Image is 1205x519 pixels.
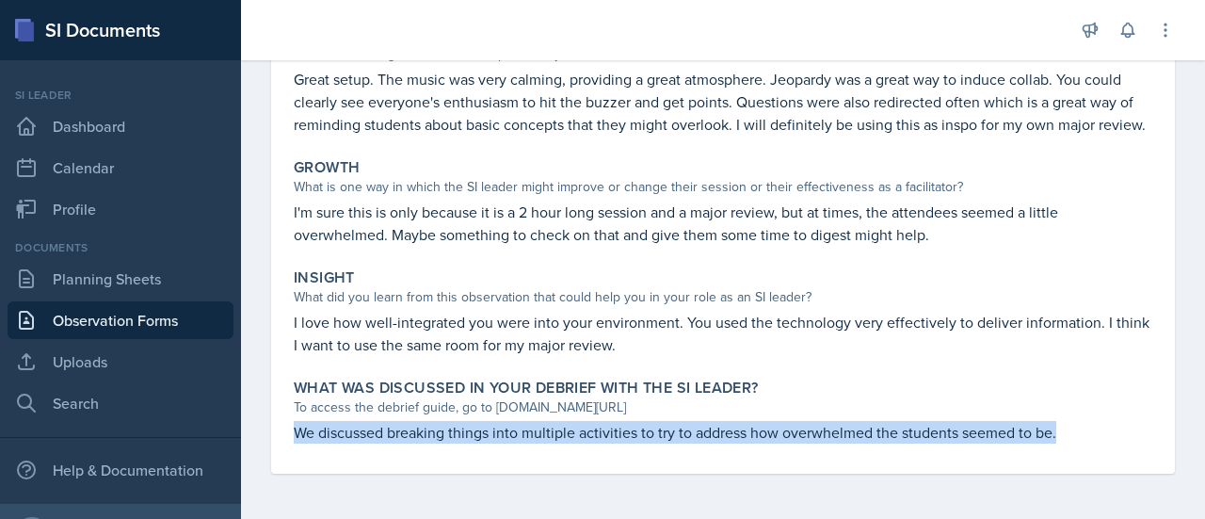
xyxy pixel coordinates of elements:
a: Dashboard [8,107,233,145]
div: What did you learn from this observation that could help you in your role as an SI leader? [294,287,1152,307]
div: Documents [8,239,233,256]
label: Growth [294,158,360,177]
div: Si leader [8,87,233,104]
label: Insight [294,268,355,287]
label: What was discussed in your debrief with the SI Leader? [294,379,759,397]
div: To access the debrief guide, go to [DOMAIN_NAME][URL] [294,397,1152,417]
p: We discussed breaking things into multiple activities to try to address how overwhelmed the stude... [294,421,1152,444]
div: What is one way in which the SI leader might improve or change their session or their effectivene... [294,177,1152,197]
p: Great setup. The music was very calming, providing a great atmosphere. Jeopardy was a great way t... [294,68,1152,136]
a: Planning Sheets [8,260,233,298]
a: Search [8,384,233,422]
a: Profile [8,190,233,228]
a: Uploads [8,343,233,381]
p: I love how well-integrated you were into your environment. You used the technology very effective... [294,311,1152,356]
a: Observation Forms [8,301,233,339]
div: Help & Documentation [8,451,233,489]
p: I'm sure this is only because it is a 2 hour long session and a major review, but at times, the a... [294,201,1152,246]
a: Calendar [8,149,233,187]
